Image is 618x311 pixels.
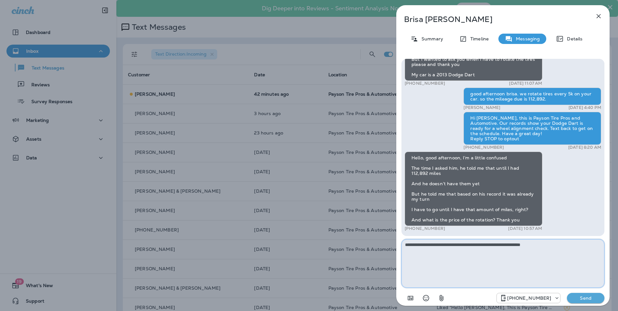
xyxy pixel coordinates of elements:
p: [PHONE_NUMBER] [463,145,504,150]
button: Send [567,293,604,303]
button: Select an emoji [420,292,432,305]
div: +1 (928) 260-4498 [497,294,560,302]
p: [DATE] 8:20 AM [568,145,601,150]
p: [PHONE_NUMBER] [405,81,445,86]
p: [DATE] 4:40 PM [569,105,601,110]
p: [PHONE_NUMBER] [507,295,551,301]
p: Summary [418,36,443,41]
p: [DATE] 10:57 AM [508,226,542,231]
div: Hi [PERSON_NAME], this is Payson Tire Pros and Automotive. Our records show your Dodge Dart is re... [463,112,601,145]
div: Hello, good afternoon, I’m a little confused The time I asked him, he told me that until I had 11... [405,152,542,226]
p: Messaging [513,36,540,41]
p: Details [564,36,582,41]
p: [PHONE_NUMBER] [405,226,445,231]
p: Send [572,295,599,301]
p: Timeline [467,36,489,41]
p: Brisa [PERSON_NAME] [404,15,581,24]
p: [DATE] 11:07 AM [509,81,542,86]
button: Add in a premade template [404,292,417,305]
p: [PERSON_NAME] [463,105,500,110]
div: good afternoon brisa. we rotate tires every 5k on your car. so the mileage due is 112,892. [463,88,601,105]
div: Hello, I’m [PERSON_NAME], a while ago I changed my tires and my oil with you But I wanted to ask ... [405,38,542,81]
